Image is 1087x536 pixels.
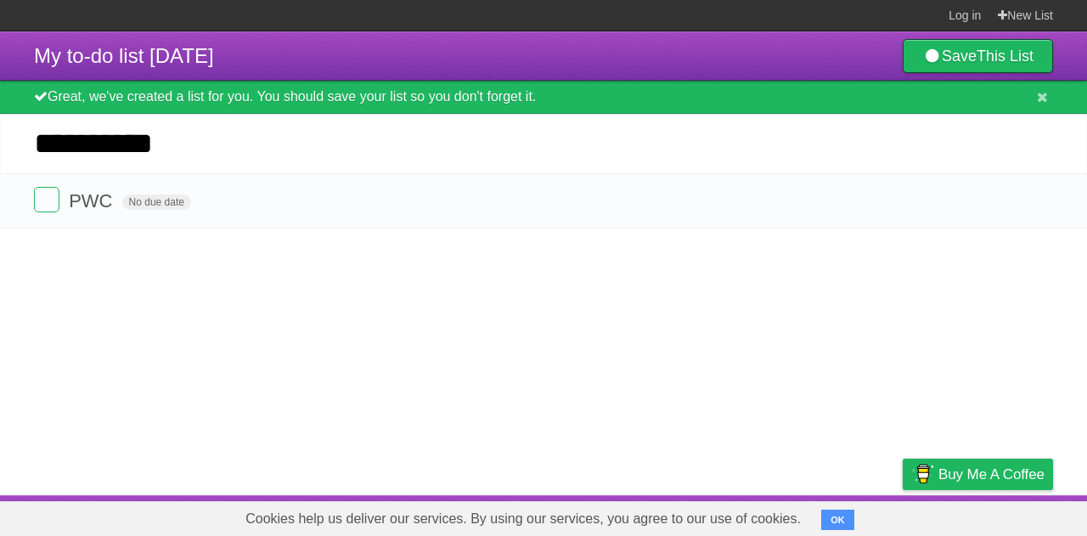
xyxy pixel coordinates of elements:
[34,187,59,212] label: Done
[122,195,191,210] span: No due date
[938,460,1045,489] span: Buy me a coffee
[881,499,925,532] a: Privacy
[69,190,116,212] span: PWC
[677,499,712,532] a: About
[821,510,854,530] button: OK
[228,502,818,536] span: Cookies help us deliver our services. By using our services, you agree to our use of cookies.
[911,460,934,488] img: Buy me a coffee
[903,39,1053,73] a: SaveThis List
[733,499,802,532] a: Developers
[823,499,860,532] a: Terms
[34,44,214,67] span: My to-do list [DATE]
[903,459,1053,490] a: Buy me a coffee
[977,48,1033,65] b: This List
[946,499,1053,532] a: Suggest a feature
